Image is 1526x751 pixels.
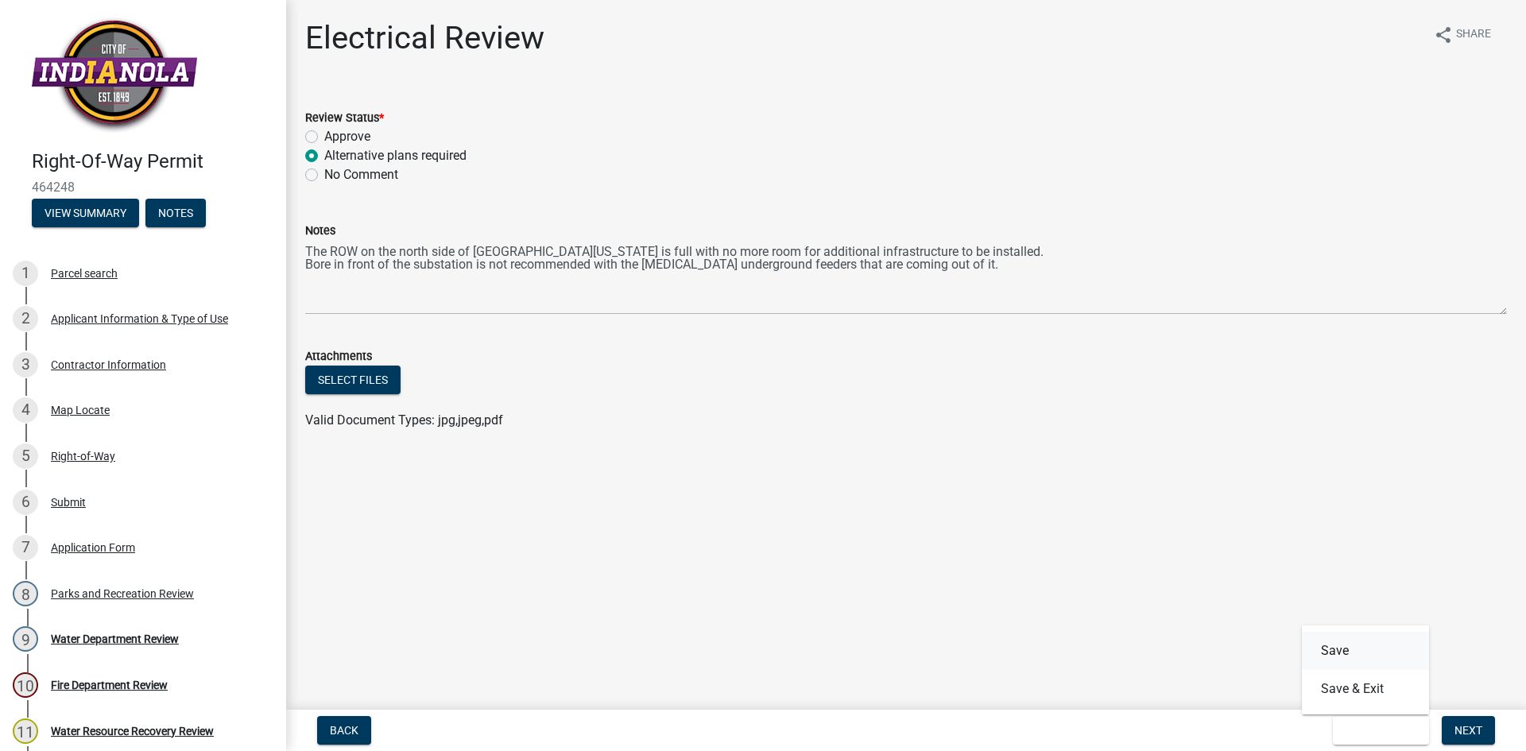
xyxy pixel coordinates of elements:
[1456,25,1491,45] span: Share
[13,397,38,423] div: 4
[317,716,371,745] button: Back
[32,17,197,134] img: City of Indianola, Iowa
[1434,25,1453,45] i: share
[51,268,118,279] div: Parcel search
[324,127,370,146] label: Approve
[51,451,115,462] div: Right-of-Way
[13,581,38,606] div: 8
[305,226,335,237] label: Notes
[32,180,254,195] span: 464248
[330,724,358,737] span: Back
[305,366,401,394] button: Select files
[13,672,38,698] div: 10
[324,165,398,184] label: No Comment
[51,405,110,416] div: Map Locate
[13,352,38,377] div: 3
[145,199,206,227] button: Notes
[13,718,38,744] div: 11
[1302,625,1429,714] div: Save & Exit
[1302,670,1429,708] button: Save & Exit
[1442,716,1495,745] button: Next
[13,306,38,331] div: 2
[305,412,503,428] span: Valid Document Types: jpg,jpeg,pdf
[32,150,273,173] h4: Right-Of-Way Permit
[13,443,38,469] div: 5
[1454,724,1482,737] span: Next
[32,199,139,227] button: View Summary
[13,535,38,560] div: 7
[13,261,38,286] div: 1
[324,146,467,165] label: Alternative plans required
[51,588,194,599] div: Parks and Recreation Review
[51,497,86,508] div: Submit
[305,19,544,57] h1: Electrical Review
[51,542,135,553] div: Application Form
[51,359,166,370] div: Contractor Information
[1421,19,1504,50] button: shareShare
[1346,724,1407,737] span: Save & Exit
[305,113,384,124] label: Review Status
[145,207,206,220] wm-modal-confirm: Notes
[13,490,38,515] div: 6
[305,351,372,362] label: Attachments
[51,633,179,645] div: Water Department Review
[1333,716,1429,745] button: Save & Exit
[51,726,214,737] div: Water Resource Recovery Review
[51,313,228,324] div: Applicant Information & Type of Use
[51,679,168,691] div: Fire Department Review
[32,207,139,220] wm-modal-confirm: Summary
[1302,632,1429,670] button: Save
[13,626,38,652] div: 9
